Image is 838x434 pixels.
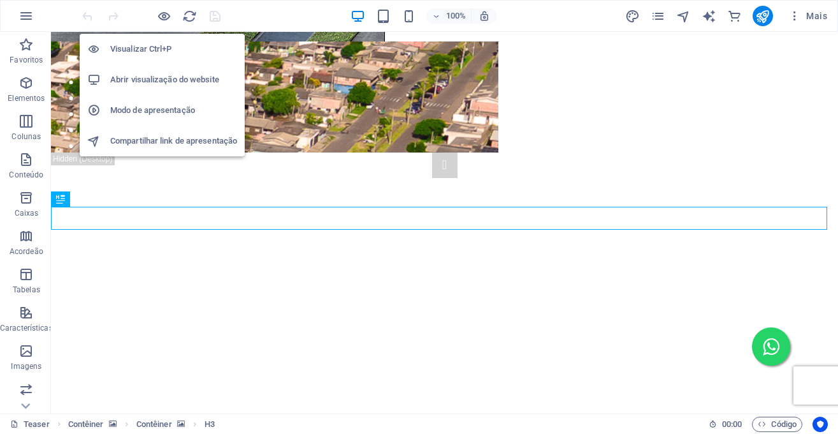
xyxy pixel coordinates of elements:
i: Design (Ctrl+Alt+Y) [625,9,640,24]
p: Tabelas [13,285,40,295]
a: Clique para cancelar a seleção. Clique duas vezes para abrir as Páginas [10,417,50,432]
h6: Modo de apresentação [110,103,237,118]
span: Clique para selecionar. Clique duas vezes para editar [205,417,215,432]
button: commerce [727,8,742,24]
span: Clique para selecionar. Clique duas vezes para editar [68,417,104,432]
p: Favoritos [10,55,43,65]
span: Mais [788,10,827,22]
p: Acordeão [10,246,43,257]
p: Colunas [11,131,41,142]
i: Recarregar página [182,9,197,24]
p: Imagens [11,361,41,371]
button: Código [752,417,802,432]
span: Código [758,417,797,432]
h6: 100% [445,8,466,24]
i: e-Commerce [727,9,742,24]
button: 5 [29,106,37,114]
i: Este elemento contém um plano de fundo [109,421,117,428]
i: Navegador [676,9,691,24]
h6: Visualizar Ctrl+P [110,41,237,57]
i: Páginas (Ctrl+Alt+S) [651,9,665,24]
span: Clique para selecionar. Clique duas vezes para editar [136,417,172,432]
button: 1 [29,42,37,50]
p: Elementos [8,93,45,103]
p: Conteúdo [9,170,43,180]
span: 00 00 [722,417,742,432]
button: text_generator [702,8,717,24]
p: Caixas [15,208,39,218]
button: pages [651,8,666,24]
h6: Compartilhar link de apresentação [110,133,237,149]
button: 3 [29,74,37,82]
button: 4 [29,90,37,98]
span: : [731,419,733,429]
button: Mais [783,6,832,26]
button: 2 [29,58,37,66]
button: Usercentrics [813,417,828,432]
button: design [625,8,640,24]
h6: Tempo de sessão [709,417,742,432]
i: Ao redimensionar, ajusta automaticamente o nível de zoom para caber no dispositivo escolhido. [479,10,490,22]
i: Este elemento contém um plano de fundo [177,421,185,428]
nav: breadcrumb [68,417,215,432]
button: reload [182,8,197,24]
i: Publicar [755,9,770,24]
button: 100% [426,8,472,24]
button: navigator [676,8,691,24]
h6: Abrir visualização do website [110,72,237,87]
button: publish [753,6,773,26]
